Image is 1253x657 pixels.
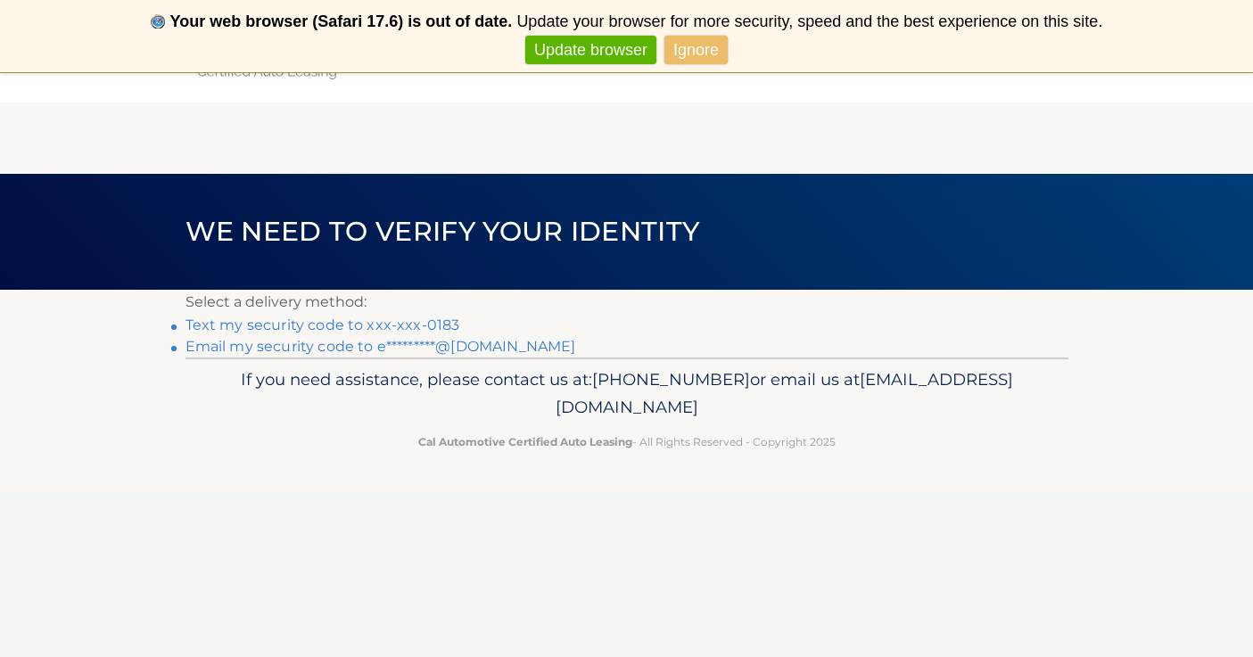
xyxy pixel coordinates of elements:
[197,432,1057,451] p: - All Rights Reserved - Copyright 2025
[170,12,513,30] b: Your web browser (Safari 17.6) is out of date.
[185,215,700,248] span: We need to verify your identity
[525,36,656,65] a: Update browser
[185,290,1068,315] p: Select a delivery method:
[418,435,632,448] strong: Cal Automotive Certified Auto Leasing
[592,369,750,390] span: [PHONE_NUMBER]
[185,338,576,355] a: Email my security code to e*********@[DOMAIN_NAME]
[516,12,1102,30] span: Update your browser for more security, speed and the best experience on this site.
[185,316,460,333] a: Text my security code to xxx-xxx-0183
[197,365,1057,423] p: If you need assistance, please contact us at: or email us at
[664,36,728,65] a: Ignore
